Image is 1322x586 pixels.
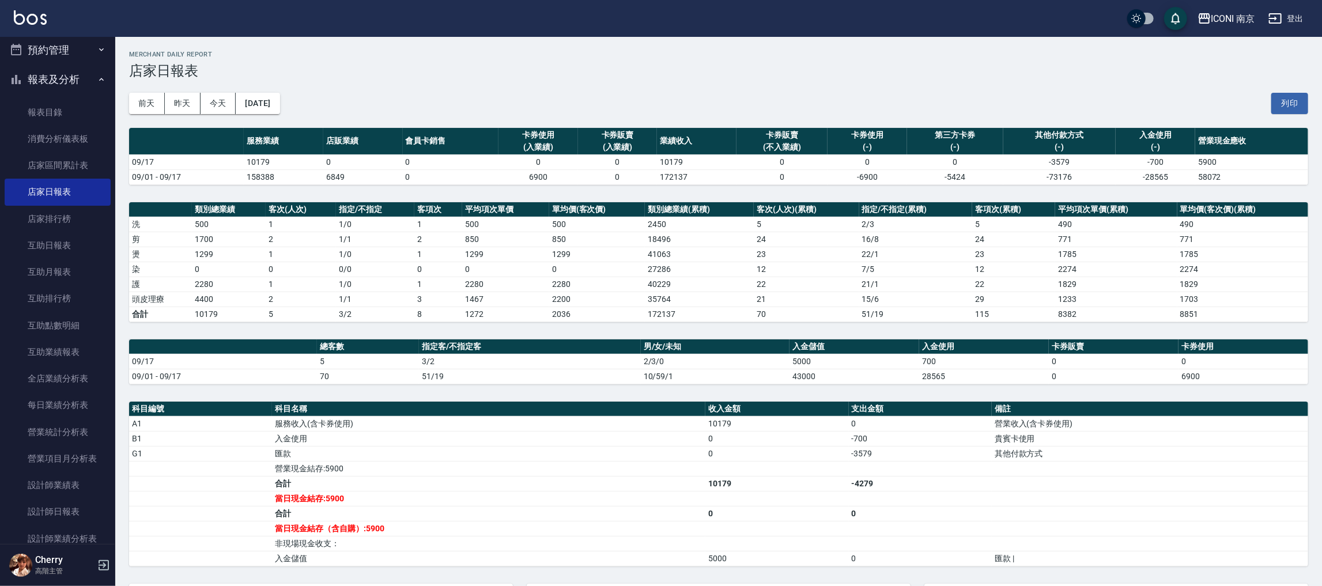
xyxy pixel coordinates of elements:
td: 700 [919,354,1049,369]
td: 12 [972,262,1055,277]
td: 10179 [192,307,266,322]
p: 高階主管 [35,566,94,576]
td: 0 [736,169,828,184]
td: 172137 [657,169,736,184]
td: 70 [754,307,859,322]
th: 客項次(累積) [972,202,1055,217]
a: 店家區間累計表 [5,152,111,179]
td: 115 [972,307,1055,322]
td: 1700 [192,232,266,247]
a: 店家排行榜 [5,206,111,232]
td: -4279 [849,476,992,491]
td: 09/17 [129,154,244,169]
td: 1299 [462,247,549,262]
td: 2036 [549,307,645,322]
td: 40229 [645,277,754,292]
h2: Merchant Daily Report [129,51,1308,58]
td: 1785 [1177,247,1308,262]
td: 70 [317,369,419,384]
td: 非現場現金收支： [272,536,705,551]
th: 單均價(客次價)(累積) [1177,202,1308,217]
div: 卡券使用 [830,129,904,141]
button: save [1164,7,1187,30]
td: 7 / 5 [859,262,973,277]
a: 報表目錄 [5,99,111,126]
td: 6900 [498,169,578,184]
div: 卡券販賣 [581,129,655,141]
td: 5000 [705,551,848,566]
td: -700 [849,431,992,446]
td: 4400 [192,292,266,307]
td: -3579 [849,446,992,461]
td: 0 [403,154,499,169]
td: 10/59/1 [641,369,790,384]
td: 10179 [657,154,736,169]
a: 營業項目月分析表 [5,445,111,472]
td: 服務收入(含卡券使用) [272,416,705,431]
td: 5000 [790,354,919,369]
td: 1703 [1177,292,1308,307]
a: 每日業績分析表 [5,392,111,418]
td: 入金使用 [272,431,705,446]
div: (-) [1006,141,1113,153]
td: 09/17 [129,354,317,369]
td: 16 / 8 [859,232,973,247]
td: 0 [403,169,499,184]
td: 2280 [549,277,645,292]
th: 客次(人次) [266,202,336,217]
td: 3 [414,292,462,307]
td: G1 [129,446,272,461]
td: -700 [1116,154,1195,169]
a: 店家日報表 [5,179,111,205]
td: -28565 [1116,169,1195,184]
td: 12 [754,262,859,277]
td: 2/3/0 [641,354,790,369]
td: 當日現金結存:5900 [272,491,705,506]
th: 類別總業績 [192,202,266,217]
th: 入金使用 [919,339,1049,354]
td: 158388 [244,169,323,184]
td: 1829 [1055,277,1177,292]
td: 2274 [1055,262,1177,277]
td: 0 [192,262,266,277]
td: 2 / 3 [859,217,973,232]
a: 互助日報表 [5,232,111,259]
td: 營業收入(含卡券使用) [992,416,1308,431]
td: 0 [736,154,828,169]
td: 10179 [244,154,323,169]
td: 22 / 1 [859,247,973,262]
div: 卡券使用 [501,129,575,141]
td: 護 [129,277,192,292]
td: 24 [972,232,1055,247]
a: 設計師業績分析表 [5,525,111,552]
th: 科目編號 [129,402,272,417]
table: a dense table [129,202,1308,322]
td: 0 [462,262,549,277]
td: 1299 [192,247,266,262]
td: -6900 [828,169,907,184]
td: 5 [972,217,1055,232]
td: 21 [754,292,859,307]
td: 5 [266,307,336,322]
th: 指定/不指定 [336,202,414,217]
td: 2280 [462,277,549,292]
td: 1 / 0 [336,217,414,232]
a: 互助業績報表 [5,339,111,365]
td: 合計 [129,307,192,322]
td: A1 [129,416,272,431]
td: 51/19 [859,307,973,322]
table: a dense table [129,128,1308,185]
td: 490 [1177,217,1308,232]
td: 10179 [705,416,848,431]
td: 27286 [645,262,754,277]
button: 報表及分析 [5,65,111,94]
td: 23 [754,247,859,262]
td: 0 [828,154,907,169]
td: 29 [972,292,1055,307]
td: 洗 [129,217,192,232]
div: 入金使用 [1119,129,1192,141]
th: 營業現金應收 [1195,128,1308,155]
div: 卡券販賣 [739,129,825,141]
a: 設計師日報表 [5,498,111,525]
div: (-) [910,141,1000,153]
